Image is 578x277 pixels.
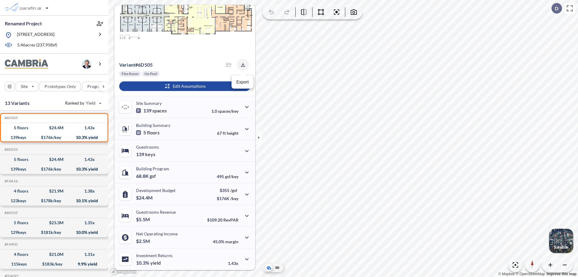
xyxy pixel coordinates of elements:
[136,231,178,236] p: Net Operating Income
[136,188,176,193] p: Development Budget
[136,260,161,266] p: 10.3%
[498,272,515,276] a: Mapbox
[136,123,170,128] p: Building Summary
[17,31,54,39] p: [STREET_ADDRESS]
[152,108,167,114] span: spaces
[21,83,28,90] p: Site
[549,229,573,253] img: Switcher Image
[217,131,238,136] p: 67
[225,239,238,244] span: margin
[211,109,238,114] p: 1.0
[86,100,96,106] span: Yield
[110,268,137,275] a: Mapbox homepage
[173,83,206,89] p: Edit Assumptions
[45,83,76,90] p: Prototypes Only
[136,253,172,258] p: Investment Returns
[136,166,169,171] p: Building Program
[223,131,226,136] span: ft
[213,239,238,244] p: 45.0%
[217,174,238,179] p: 495
[217,196,238,201] p: $176K
[225,174,238,179] span: gsf/key
[150,173,156,179] span: gsf
[122,71,138,76] p: Flex Room
[87,83,104,90] p: Program
[136,209,176,215] p: Guestrooms Revenue
[3,179,18,183] h5: Click to copy the code
[136,195,154,201] p: $24.4M
[549,229,573,253] button: Switcher ImageSatellite
[547,272,576,276] a: Improve this map
[119,81,250,91] button: Edit Assumptions
[554,245,568,250] p: Satellite
[145,151,155,157] span: keys
[516,272,545,276] a: OpenStreetMap
[136,238,151,244] p: $2.5M
[236,79,249,85] p: Export
[136,130,160,136] p: 5
[136,216,151,222] p: $5.5M
[274,264,281,271] button: Site Plan
[136,151,155,157] p: 139
[82,59,92,69] img: user logo
[555,6,558,11] p: D
[5,99,30,107] p: 13 Variants
[227,131,238,136] span: height
[207,217,238,222] p: $109.20
[16,82,38,91] button: Site
[218,109,238,114] span: spaces/key
[230,188,237,193] span: /gsf
[230,196,238,201] span: /key
[150,260,161,266] span: yield
[5,20,42,27] p: Renamed Project
[3,211,18,215] h5: Click to copy the code
[3,147,18,152] h5: Click to copy the code
[5,59,48,69] img: BrandImage
[3,242,18,247] h5: Click to copy the code
[136,101,162,106] p: Site Summary
[119,62,153,68] p: # 6d505
[136,144,159,150] p: Guestrooms
[147,130,160,136] span: floors
[82,82,115,91] button: Program
[136,173,156,179] p: 68.8K
[217,188,238,193] p: $355
[119,62,135,68] span: Variant
[223,217,238,222] span: RevPAR
[144,71,157,76] p: No Pool
[228,261,238,266] p: 1.43x
[60,98,105,108] button: Ranked by Yield
[136,108,167,114] p: 139
[17,42,57,49] p: 5.46 acres ( 237,958 sf)
[39,82,81,91] button: Prototypes Only
[3,116,18,120] h5: Click to copy the code
[265,264,272,271] button: Aerial View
